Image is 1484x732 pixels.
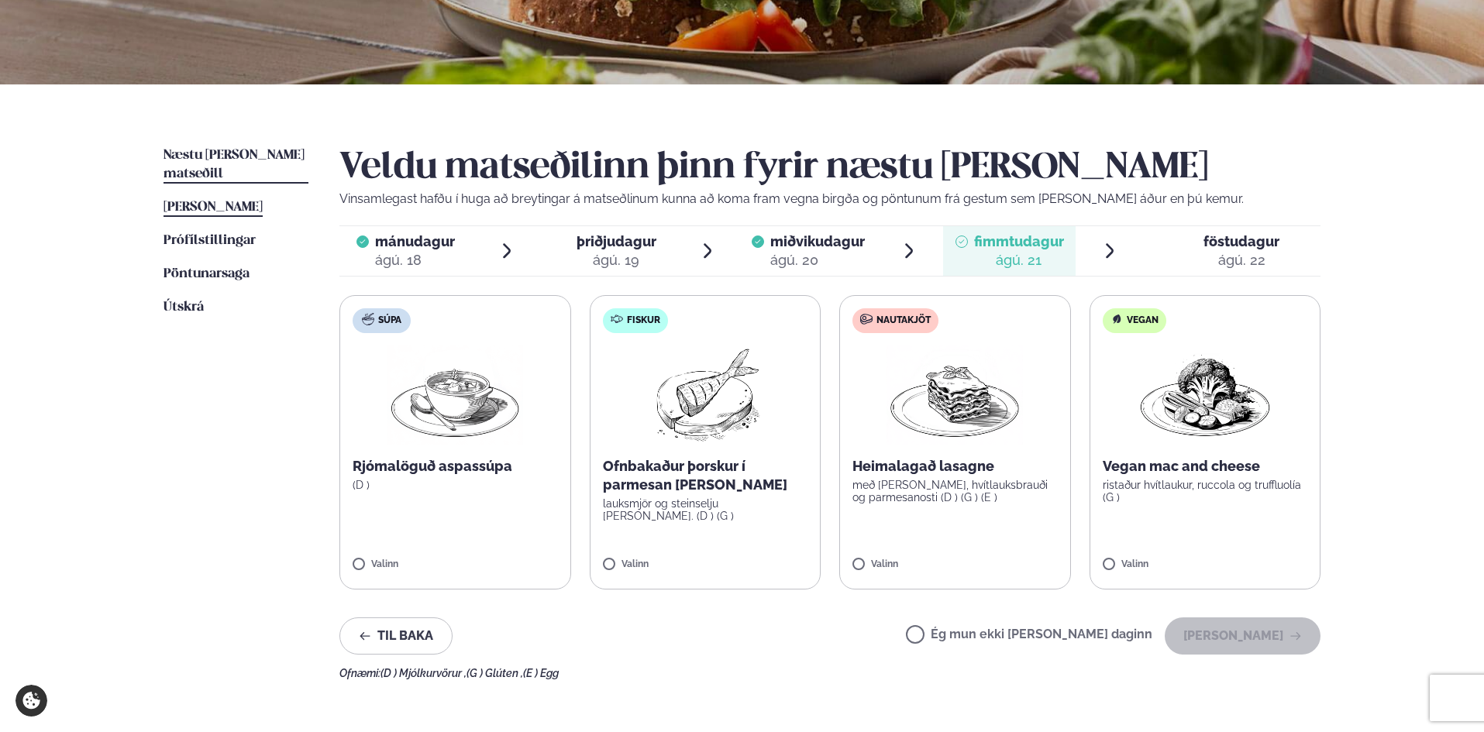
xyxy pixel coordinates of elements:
span: Súpa [378,314,401,327]
p: með [PERSON_NAME], hvítlauksbrauði og parmesanosti (D ) (G ) (E ) [852,479,1058,503]
a: Prófílstillingar [164,232,256,250]
span: fimmtudagur [974,233,1064,249]
p: (D ) [353,479,558,491]
div: ágú. 22 [1203,251,1279,270]
span: þriðjudagur [577,233,656,249]
p: ristaður hvítlaukur, ruccola og truffluolía (G ) [1103,479,1308,503]
img: Fish.png [636,345,773,445]
button: Til baka [339,617,453,655]
span: Fiskur [627,314,660,327]
span: Útskrá [164,301,204,314]
p: Ofnbakaður þorskur í parmesan [PERSON_NAME] [603,457,808,494]
div: ágú. 20 [770,251,865,270]
img: Soup.png [387,345,523,445]
p: Vinsamlegast hafðu í huga að breytingar á matseðlinum kunna að koma fram vegna birgða og pöntunum... [339,190,1320,208]
a: [PERSON_NAME] [164,198,263,217]
div: ágú. 21 [974,251,1064,270]
span: (D ) Mjólkurvörur , [380,667,467,679]
img: Vegan.svg [1110,313,1123,325]
span: Næstu [PERSON_NAME] matseðill [164,149,305,180]
button: [PERSON_NAME] [1165,617,1320,655]
a: Pöntunarsaga [164,265,250,284]
img: soup.svg [362,313,374,325]
img: Lasagna.png [887,345,1023,445]
span: [PERSON_NAME] [164,201,263,214]
p: lauksmjör og steinselju [PERSON_NAME]. (D ) (G ) [603,497,808,522]
img: fish.svg [611,313,623,325]
span: (E ) Egg [523,667,559,679]
span: Nautakjöt [876,314,931,327]
a: Næstu [PERSON_NAME] matseðill [164,146,308,184]
a: Cookie settings [15,685,47,717]
span: miðvikudagur [770,233,865,249]
p: Heimalagað lasagne [852,457,1058,476]
h2: Veldu matseðilinn þinn fyrir næstu [PERSON_NAME] [339,146,1320,190]
img: Vegan.png [1137,345,1273,445]
span: Vegan [1127,314,1159,327]
div: ágú. 18 [375,251,455,270]
span: Pöntunarsaga [164,267,250,280]
span: mánudagur [375,233,455,249]
p: Vegan mac and cheese [1103,457,1308,476]
span: (G ) Glúten , [467,667,523,679]
span: Prófílstillingar [164,234,256,247]
span: föstudagur [1203,233,1279,249]
img: beef.svg [860,313,873,325]
a: Útskrá [164,298,204,317]
div: Ofnæmi: [339,667,1320,679]
p: Rjómalöguð aspassúpa [353,457,558,476]
div: ágú. 19 [577,251,656,270]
